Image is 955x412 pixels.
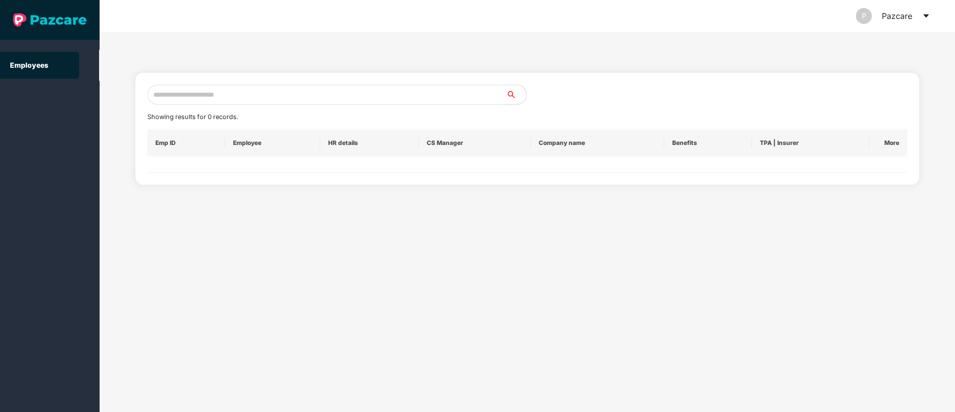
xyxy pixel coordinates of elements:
[225,130,320,156] th: Employee
[869,130,907,156] th: More
[506,91,526,99] span: search
[922,12,930,20] span: caret-down
[664,130,752,156] th: Benefits
[862,8,866,24] span: P
[419,130,531,156] th: CS Manager
[320,130,418,156] th: HR details
[752,130,869,156] th: TPA | Insurer
[506,85,527,105] button: search
[147,113,238,121] span: Showing results for 0 records.
[10,61,48,69] a: Employees
[147,130,226,156] th: Emp ID
[531,130,664,156] th: Company name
